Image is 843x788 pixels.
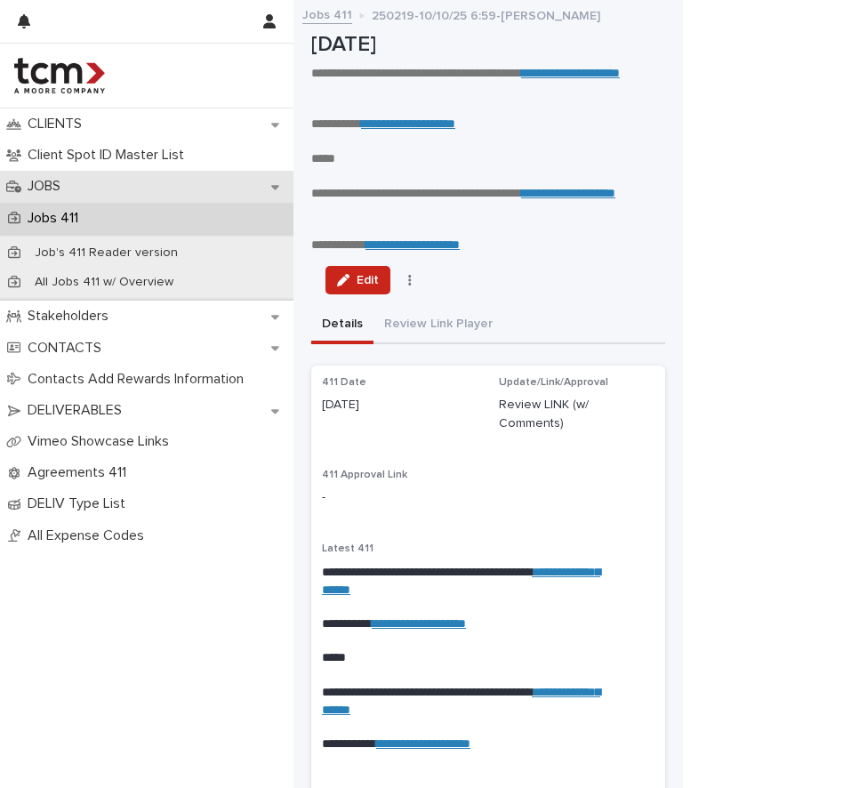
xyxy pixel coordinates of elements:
[311,32,665,58] p: [DATE]
[322,377,366,388] span: 411 Date
[20,371,258,388] p: Contacts Add Rewards Information
[14,58,105,93] img: 4hMmSqQkux38exxPVZHQ
[499,396,654,433] p: Review LINK (w/ Comments)
[20,210,92,227] p: Jobs 411
[322,470,407,480] span: 411 Approval Link
[372,4,600,24] p: 250219-10/10/25 6:59-[PERSON_NAME]
[20,147,198,164] p: Client Spot ID Master List
[20,402,136,419] p: DELIVERABLES
[499,377,608,388] span: Update/Link/Approval
[20,495,140,512] p: DELIV Type List
[20,178,75,195] p: JOBS
[357,274,379,286] span: Edit
[322,488,478,507] p: -
[20,275,188,290] p: All Jobs 411 w/ Overview
[325,266,390,294] button: Edit
[20,308,123,325] p: Stakeholders
[302,4,352,24] a: Jobs 411
[311,307,373,344] button: Details
[373,307,503,344] button: Review Link Player
[20,464,140,481] p: Agreements 411
[20,527,158,544] p: All Expense Codes
[322,543,373,554] span: Latest 411
[20,245,192,261] p: Job's 411 Reader version
[20,340,116,357] p: CONTACTS
[20,116,96,133] p: CLIENTS
[20,433,183,450] p: Vimeo Showcase Links
[322,396,478,414] p: [DATE]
